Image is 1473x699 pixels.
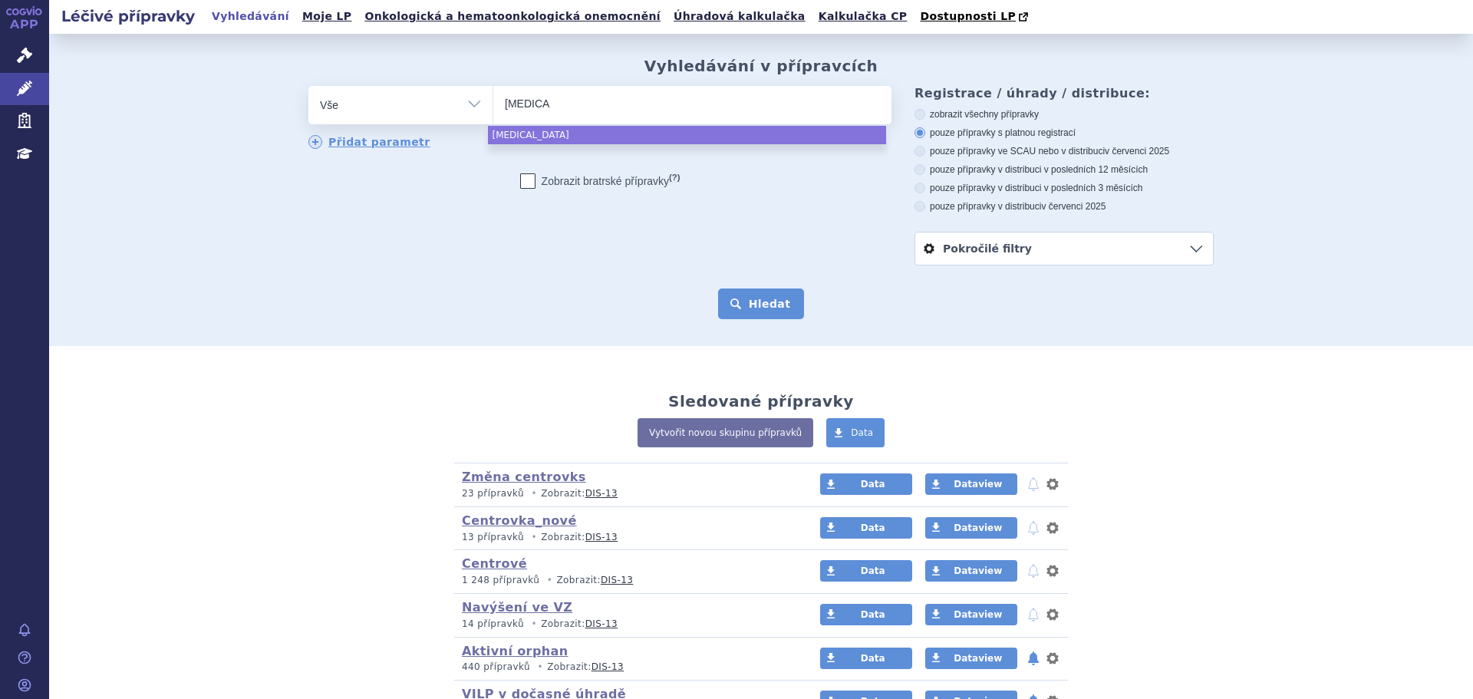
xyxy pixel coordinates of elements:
[861,565,885,576] span: Data
[954,565,1002,576] span: Dataview
[1026,649,1041,668] button: notifikace
[462,575,539,585] span: 1 248 přípravků
[1026,519,1041,537] button: notifikace
[954,609,1002,620] span: Dataview
[462,513,577,528] a: Centrovka_nové
[462,531,791,544] p: Zobrazit:
[914,127,1214,139] label: pouze přípravky s platnou registrací
[1026,562,1041,580] button: notifikace
[298,6,356,27] a: Moje LP
[1105,146,1169,157] span: v červenci 2025
[925,604,1017,625] a: Dataview
[542,574,556,587] i: •
[462,470,586,484] a: Změna centrovks
[914,200,1214,213] label: pouze přípravky v distribuci
[861,609,885,620] span: Data
[585,532,618,542] a: DIS-13
[638,418,813,447] a: Vytvořit novou skupinu přípravků
[1045,649,1060,668] button: nastavení
[1045,475,1060,493] button: nastavení
[462,556,527,571] a: Centrové
[820,604,912,625] a: Data
[914,182,1214,194] label: pouze přípravky v distribuci v posledních 3 měsících
[718,289,805,319] button: Hledat
[920,10,1016,22] span: Dostupnosti LP
[669,6,810,27] a: Úhradová kalkulačka
[820,473,912,495] a: Data
[462,488,524,499] span: 23 přípravků
[925,473,1017,495] a: Dataview
[861,523,885,533] span: Data
[820,560,912,582] a: Data
[851,427,873,438] span: Data
[915,6,1036,28] a: Dostupnosti LP
[826,418,885,447] a: Data
[1026,475,1041,493] button: notifikace
[527,487,541,500] i: •
[533,661,547,674] i: •
[462,618,791,631] p: Zobrazit:
[520,173,680,189] label: Zobrazit bratrské přípravky
[914,163,1214,176] label: pouze přípravky v distribuci v posledních 12 měsících
[644,57,878,75] h2: Vyhledávání v přípravcích
[925,517,1017,539] a: Dataview
[462,574,791,587] p: Zobrazit:
[462,532,524,542] span: 13 přípravků
[861,653,885,664] span: Data
[1045,519,1060,537] button: nastavení
[1026,605,1041,624] button: notifikace
[49,5,207,27] h2: Léčivé přípravky
[669,173,680,183] abbr: (?)
[915,232,1213,265] a: Pokročilé filtry
[925,560,1017,582] a: Dataview
[925,648,1017,669] a: Dataview
[592,661,624,672] a: DIS-13
[914,145,1214,157] label: pouze přípravky ve SCAU nebo v distribuci
[954,653,1002,664] span: Dataview
[601,575,633,585] a: DIS-13
[527,531,541,544] i: •
[360,6,665,27] a: Onkologická a hematoonkologická onemocnění
[462,487,791,500] p: Zobrazit:
[954,523,1002,533] span: Dataview
[820,517,912,539] a: Data
[914,108,1214,120] label: zobrazit všechny přípravky
[861,479,885,490] span: Data
[814,6,912,27] a: Kalkulačka CP
[308,135,430,149] a: Přidat parametr
[914,86,1214,101] h3: Registrace / úhrady / distribuce:
[462,644,568,658] a: Aktivní orphan
[820,648,912,669] a: Data
[527,618,541,631] i: •
[207,6,294,27] a: Vyhledávání
[1041,201,1106,212] span: v červenci 2025
[488,126,886,144] li: [MEDICAL_DATA]
[462,618,524,629] span: 14 přípravků
[954,479,1002,490] span: Dataview
[668,392,854,410] h2: Sledované přípravky
[462,661,791,674] p: Zobrazit:
[1045,562,1060,580] button: nastavení
[585,618,618,629] a: DIS-13
[1045,605,1060,624] button: nastavení
[462,600,572,615] a: Navýšení ve VZ
[462,661,530,672] span: 440 přípravků
[585,488,618,499] a: DIS-13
